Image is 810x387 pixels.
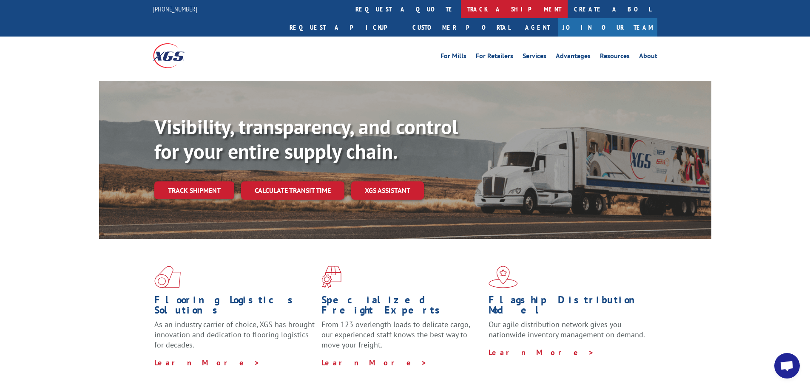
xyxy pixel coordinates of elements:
p: From 123 overlength loads to delicate cargo, our experienced staff knows the best way to move you... [321,319,482,357]
span: Our agile distribution network gives you nationwide inventory management on demand. [489,319,645,339]
img: xgs-icon-total-supply-chain-intelligence-red [154,266,181,288]
a: About [639,53,657,62]
a: Request a pickup [283,18,406,37]
span: As an industry carrier of choice, XGS has brought innovation and dedication to flooring logistics... [154,319,315,350]
a: Calculate transit time [241,181,344,200]
a: Learn More > [321,358,427,367]
a: XGS ASSISTANT [351,181,424,200]
h1: Specialized Freight Experts [321,295,482,319]
b: Visibility, transparency, and control for your entire supply chain. [154,113,458,164]
img: xgs-icon-focused-on-flooring-red [321,266,341,288]
a: Learn More > [489,347,594,357]
a: Learn More > [154,358,260,367]
a: Join Our Team [558,18,657,37]
a: For Retailers [476,53,513,62]
div: Open chat [774,353,800,379]
a: [PHONE_NUMBER] [153,5,197,13]
h1: Flagship Distribution Model [489,295,649,319]
a: Resources [600,53,630,62]
a: Track shipment [154,181,234,199]
a: For Mills [441,53,466,62]
a: Services [523,53,546,62]
a: Advantages [556,53,591,62]
a: Agent [517,18,558,37]
h1: Flooring Logistics Solutions [154,295,315,319]
a: Customer Portal [406,18,517,37]
img: xgs-icon-flagship-distribution-model-red [489,266,518,288]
